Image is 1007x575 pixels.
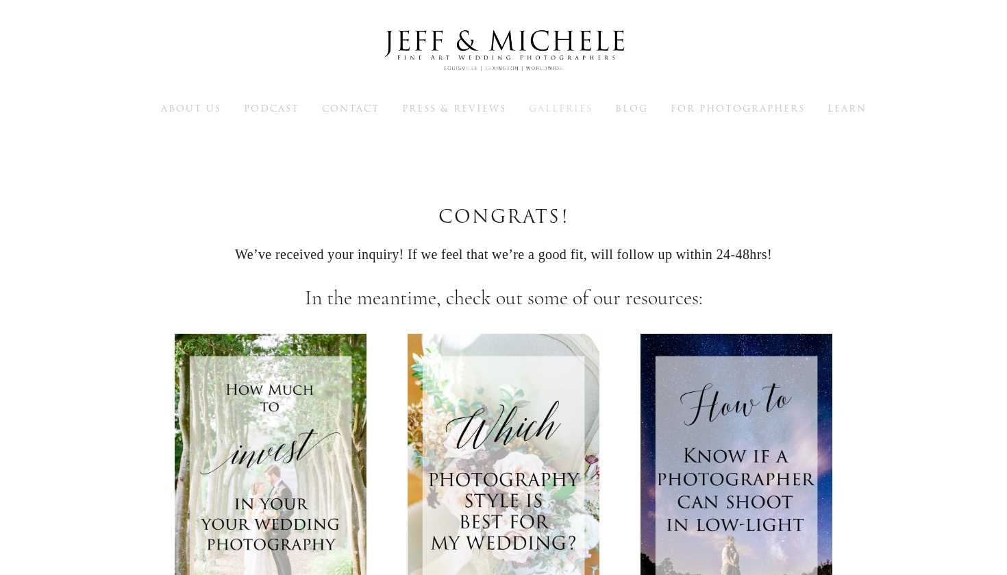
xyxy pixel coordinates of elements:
[828,102,867,114] a: Learn
[322,102,380,115] span: Contact
[175,246,832,262] h2: We’ve received your inquiry! If we feel that we’re a good fit, will follow up within 24-48hrs!
[175,286,832,310] h1: In the meantime, check out some of our resources:
[615,102,648,115] span: Blog
[175,204,832,232] h3: Congrats!
[671,102,805,115] span: For Photographers
[366,17,641,84] img: Louisville Wedding Photographers - Jeff & Michele Wedding Photographers
[615,102,648,114] a: Blog
[161,102,221,114] a: About Us
[244,102,299,115] span: Podcast
[402,102,506,114] a: Press & Reviews
[402,102,506,115] span: Press & Reviews
[529,102,593,114] a: Galleries
[244,102,299,114] a: Podcast
[161,102,221,115] span: About Us
[828,102,867,115] span: Learn
[529,102,593,115] span: Galleries
[671,102,805,114] a: For Photographers
[322,102,380,114] a: Contact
